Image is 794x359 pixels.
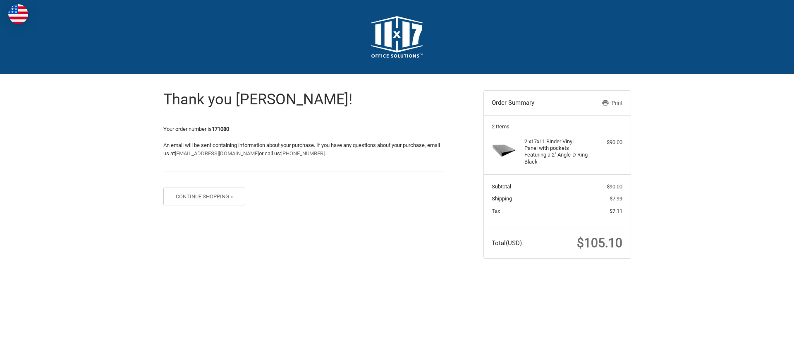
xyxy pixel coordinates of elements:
h1: Thank you [PERSON_NAME]! [163,90,445,109]
span: $7.11 [610,208,622,214]
img: duty and tax information for United States [8,4,28,24]
span: Shipping [492,195,512,202]
span: $90.00 [607,183,622,190]
strong: 171080 [212,126,229,132]
span: Your order number is [163,126,229,132]
span: $7.99 [610,195,622,202]
img: 11x17.com [371,16,423,58]
h3: 2 Items [492,123,622,130]
a: [PHONE_NUMBER] [281,150,325,157]
span: Tax [492,208,500,214]
a: Print [580,99,622,107]
h4: 2 x 17x11 Binder Vinyl Panel with pockets Featuring a 2" Angle-D Ring Black [524,138,588,165]
a: [EMAIL_ADDRESS][DOMAIN_NAME] [175,150,259,157]
div: $90.00 [590,138,622,147]
h3: Order Summary [492,99,580,107]
span: An email will be sent containing information about your purchase. If you have any questions about... [163,142,440,157]
span: Subtotal [492,183,511,190]
span: Total (USD) [492,239,522,247]
button: Continue Shopping » [163,188,246,205]
span: $105.10 [577,236,622,250]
